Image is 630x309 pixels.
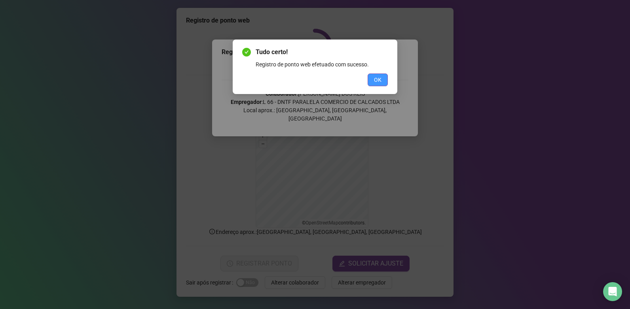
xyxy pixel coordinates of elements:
div: Open Intercom Messenger [603,282,622,301]
button: OK [368,73,388,86]
span: OK [374,75,381,84]
div: Registro de ponto web efetuado com sucesso. [256,60,388,69]
span: Tudo certo! [256,47,388,57]
span: check-circle [242,48,251,57]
